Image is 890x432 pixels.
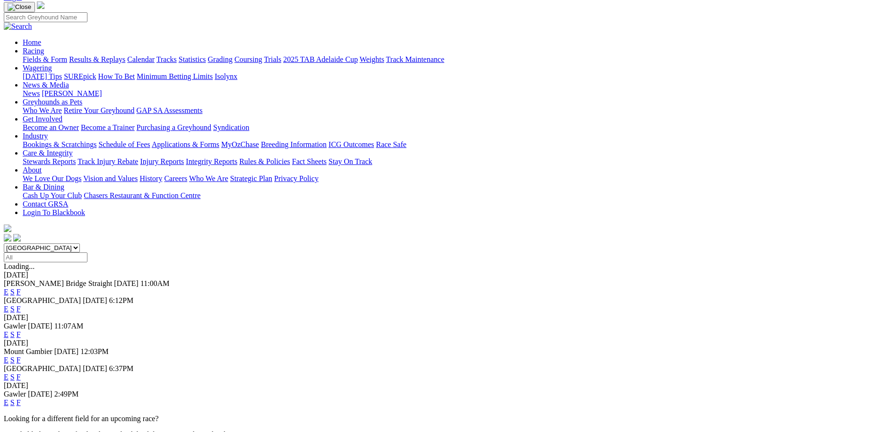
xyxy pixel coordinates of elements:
a: F [17,373,21,381]
span: [GEOGRAPHIC_DATA] [4,364,81,372]
a: [DATE] Tips [23,72,62,80]
a: Purchasing a Greyhound [137,123,211,131]
a: Become an Owner [23,123,79,131]
a: Industry [23,132,48,140]
a: Fields & Form [23,55,67,63]
a: Login To Blackbook [23,208,85,216]
a: Strategic Plan [230,174,272,182]
a: Race Safe [376,140,406,148]
a: Isolynx [215,72,237,80]
a: MyOzChase [221,140,259,148]
a: Calendar [127,55,155,63]
div: Get Involved [23,123,886,132]
a: Breeding Information [261,140,327,148]
div: [DATE] [4,271,886,279]
button: Toggle navigation [4,2,35,12]
div: Wagering [23,72,886,81]
a: E [4,288,9,296]
span: [DATE] [28,390,52,398]
a: E [4,330,9,338]
a: S [10,356,15,364]
img: twitter.svg [13,234,21,242]
a: Track Injury Rebate [78,157,138,165]
div: [DATE] [4,381,886,390]
a: Who We Are [23,106,62,114]
a: Syndication [213,123,249,131]
a: Chasers Restaurant & Function Centre [84,191,200,199]
a: Become a Trainer [81,123,135,131]
div: [DATE] [4,339,886,347]
span: Gawler [4,390,26,398]
a: Fact Sheets [292,157,327,165]
span: 2:49PM [54,390,79,398]
a: E [4,373,9,381]
span: 6:12PM [109,296,134,304]
a: About [23,166,42,174]
a: [PERSON_NAME] [42,89,102,97]
div: News & Media [23,89,886,98]
img: logo-grsa-white.png [4,225,11,232]
a: Retire Your Greyhound [64,106,135,114]
div: Care & Integrity [23,157,886,166]
span: 11:00AM [140,279,170,287]
a: ICG Outcomes [328,140,374,148]
a: Bar & Dining [23,183,64,191]
input: Select date [4,252,87,262]
a: Applications & Forms [152,140,219,148]
a: S [10,373,15,381]
div: [DATE] [4,313,886,322]
a: Contact GRSA [23,200,68,208]
a: Wagering [23,64,52,72]
a: F [17,330,21,338]
p: Looking for a different field for an upcoming race? [4,415,886,423]
div: About [23,174,886,183]
div: Racing [23,55,886,64]
div: Greyhounds as Pets [23,106,886,115]
span: [DATE] [83,296,107,304]
a: Statistics [179,55,206,63]
span: Loading... [4,262,35,270]
a: Rules & Policies [239,157,290,165]
span: [DATE] [28,322,52,330]
a: Careers [164,174,187,182]
a: F [17,398,21,406]
span: 6:37PM [109,364,134,372]
div: Industry [23,140,886,149]
a: Get Involved [23,115,62,123]
a: S [10,305,15,313]
img: Search [4,22,32,31]
a: E [4,356,9,364]
a: News [23,89,40,97]
a: Coursing [234,55,262,63]
a: Racing [23,47,44,55]
a: E [4,398,9,406]
a: Bookings & Scratchings [23,140,96,148]
span: [GEOGRAPHIC_DATA] [4,296,81,304]
a: Minimum Betting Limits [137,72,213,80]
img: facebook.svg [4,234,11,242]
a: History [139,174,162,182]
a: Integrity Reports [186,157,237,165]
a: Grading [208,55,233,63]
a: 2025 TAB Adelaide Cup [283,55,358,63]
a: Cash Up Your Club [23,191,82,199]
a: Who We Are [189,174,228,182]
a: Stewards Reports [23,157,76,165]
a: Schedule of Fees [98,140,150,148]
a: E [4,305,9,313]
span: Gawler [4,322,26,330]
input: Search [4,12,87,22]
a: Greyhounds as Pets [23,98,82,106]
a: Home [23,38,41,46]
span: 12:03PM [80,347,109,355]
img: logo-grsa-white.png [37,1,44,9]
span: 11:07AM [54,322,84,330]
a: Weights [360,55,384,63]
a: Tracks [156,55,177,63]
span: [DATE] [54,347,79,355]
a: Privacy Policy [274,174,319,182]
span: [DATE] [114,279,138,287]
a: S [10,288,15,296]
a: F [17,305,21,313]
img: Close [8,3,31,11]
